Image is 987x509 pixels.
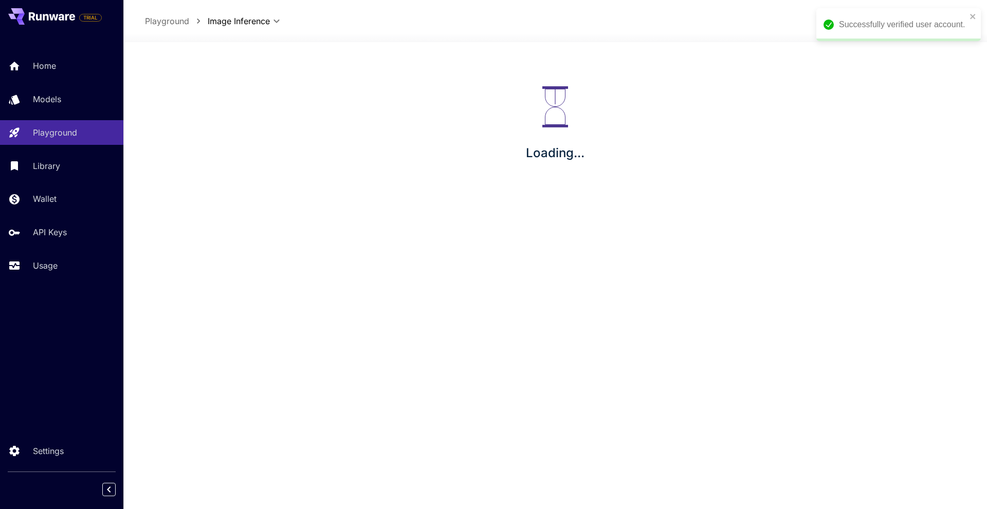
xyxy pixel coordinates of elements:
[110,480,123,499] div: Collapse sidebar
[33,126,77,139] p: Playground
[970,12,977,21] button: close
[102,483,116,496] button: Collapse sidebar
[145,15,189,27] a: Playground
[33,93,61,105] p: Models
[33,445,64,457] p: Settings
[33,160,60,172] p: Library
[79,11,102,24] span: Add your payment card to enable full platform functionality.
[33,193,57,205] p: Wallet
[80,14,101,22] span: TRIAL
[526,144,584,162] p: Loading...
[145,15,208,27] nav: breadcrumb
[33,226,67,238] p: API Keys
[839,18,966,31] div: Successfully verified user account.
[208,15,270,27] span: Image Inference
[33,259,58,272] p: Usage
[33,60,56,72] p: Home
